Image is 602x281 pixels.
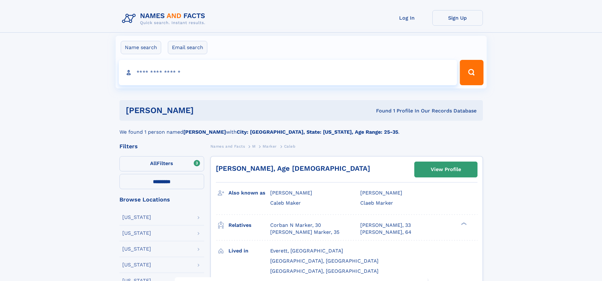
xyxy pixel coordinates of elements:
[382,10,432,26] a: Log In
[270,248,343,254] span: Everett, [GEOGRAPHIC_DATA]
[285,107,477,114] div: Found 1 Profile In Our Records Database
[228,188,270,198] h3: Also known as
[119,197,204,202] div: Browse Locations
[150,160,157,166] span: All
[270,258,379,264] span: [GEOGRAPHIC_DATA], [GEOGRAPHIC_DATA]
[415,162,477,177] a: View Profile
[119,60,457,85] input: search input
[119,156,204,171] label: Filters
[459,221,467,226] div: ❯
[360,190,402,196] span: [PERSON_NAME]
[263,144,277,149] span: Marker
[431,162,461,177] div: View Profile
[284,144,296,149] span: Caleb
[270,268,379,274] span: [GEOGRAPHIC_DATA], [GEOGRAPHIC_DATA]
[263,142,277,150] a: Marker
[252,142,256,150] a: M
[183,129,226,135] b: [PERSON_NAME]
[252,144,256,149] span: M
[360,200,393,206] span: Claeb Marker
[122,262,151,267] div: [US_STATE]
[119,144,204,149] div: Filters
[210,142,245,150] a: Names and Facts
[460,60,483,85] button: Search Button
[119,121,483,136] div: We found 1 person named with .
[270,190,312,196] span: [PERSON_NAME]
[126,106,285,114] h1: [PERSON_NAME]
[228,220,270,231] h3: Relatives
[270,200,301,206] span: Caleb Maker
[216,164,370,172] a: [PERSON_NAME], Age [DEMOGRAPHIC_DATA]
[228,246,270,256] h3: Lived in
[432,10,483,26] a: Sign Up
[360,222,411,229] a: [PERSON_NAME], 33
[122,231,151,236] div: [US_STATE]
[360,229,411,236] a: [PERSON_NAME], 64
[121,41,161,54] label: Name search
[270,222,321,229] a: Corban N Marker, 30
[168,41,207,54] label: Email search
[122,246,151,252] div: [US_STATE]
[237,129,398,135] b: City: [GEOGRAPHIC_DATA], State: [US_STATE], Age Range: 25-35
[119,10,210,27] img: Logo Names and Facts
[122,215,151,220] div: [US_STATE]
[270,229,339,236] a: [PERSON_NAME] Marker, 35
